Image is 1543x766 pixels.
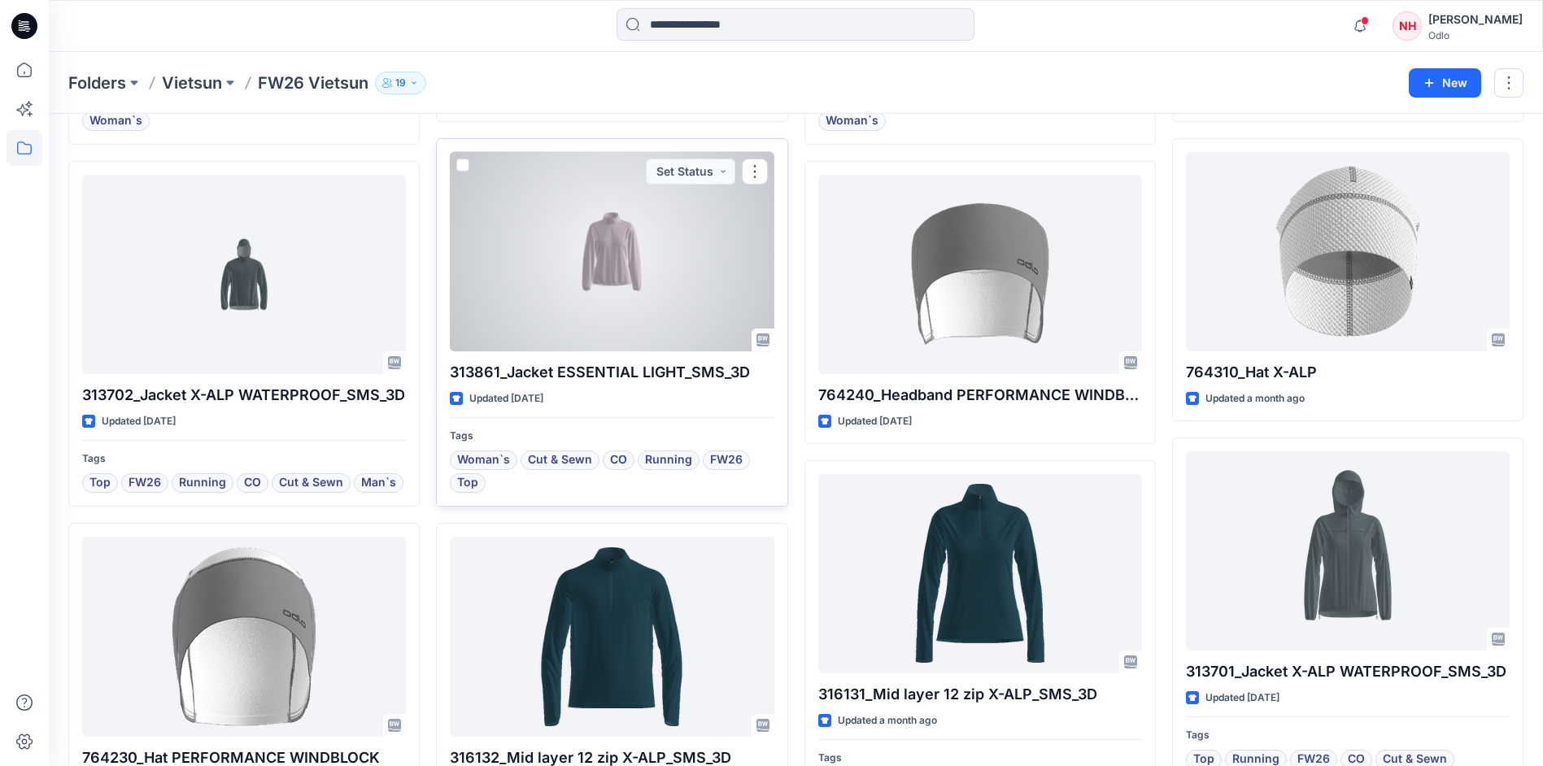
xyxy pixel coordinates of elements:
button: 19 [375,72,426,94]
a: Vietsun [162,72,222,94]
a: 764310_Hat X-ALP [1186,152,1510,351]
span: Running [645,450,692,470]
p: FW26 Vietsun [258,72,368,94]
p: Updated [DATE] [102,413,176,430]
p: 313861_Jacket ESSENTIAL LIGHT_SMS_3D [450,361,774,384]
div: [PERSON_NAME] [1428,10,1523,29]
a: 313701_Jacket X-ALP WATERPROOF_SMS_3D [1186,451,1510,651]
p: Tags [82,450,406,468]
a: 313702_Jacket X-ALP WATERPROOF_SMS_3D [82,175,406,374]
span: Cut & Sewn [279,473,343,493]
span: Woman`s [826,111,878,131]
p: 764240_Headband PERFORMANCE WINDBLOCK [818,384,1142,407]
p: Updated [DATE] [469,390,543,407]
p: Updated [DATE] [838,413,912,430]
span: Top [457,473,478,493]
p: 19 [395,74,406,92]
p: 313701_Jacket X-ALP WATERPROOF_SMS_3D [1186,660,1510,683]
p: Tags [450,428,774,445]
span: FW26 [710,450,743,470]
span: Running [179,473,226,493]
span: Woman`s [89,111,142,131]
p: Updated [DATE] [1205,690,1279,707]
p: 316131_Mid layer 12 zip X-ALP_SMS_3D [818,683,1142,706]
span: Cut & Sewn [528,450,592,470]
span: Woman`s [457,450,510,470]
span: FW26 [129,473,161,493]
a: 316132_Mid layer 12 zip X-ALP_SMS_3D [450,537,774,736]
div: NH [1393,11,1422,41]
span: CO [610,450,627,470]
a: Folders [68,72,126,94]
p: Updated a month ago [1205,390,1305,407]
p: 313702_Jacket X-ALP WATERPROOF_SMS_3D [82,384,406,407]
a: 764230_Hat PERFORMANCE WINDBLOCK [82,537,406,736]
span: Top [89,473,111,493]
a: 764240_Headband PERFORMANCE WINDBLOCK [818,175,1142,374]
span: Man`s [361,473,396,493]
a: 313861_Jacket ESSENTIAL LIGHT_SMS_3D [450,152,774,351]
p: Tags [1186,727,1510,744]
span: CO [244,473,261,493]
button: New [1409,68,1481,98]
p: Updated a month ago [838,712,937,729]
div: Odlo [1428,29,1523,41]
a: 316131_Mid layer 12 zip X-ALP_SMS_3D [818,474,1142,673]
p: 764310_Hat X-ALP [1186,361,1510,384]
